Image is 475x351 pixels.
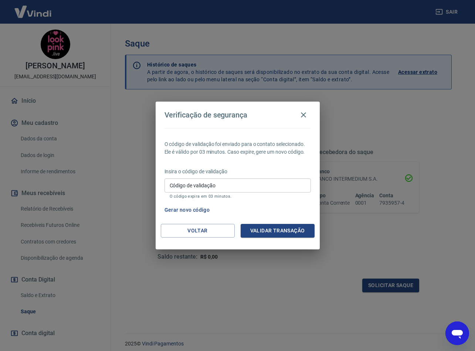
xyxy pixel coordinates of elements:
p: O código de validação foi enviado para o contato selecionado. Ele é válido por 03 minutos. Caso e... [164,140,311,156]
p: Insira o código de validação [164,168,311,175]
iframe: Botão para abrir a janela de mensagens [445,321,469,345]
button: Gerar novo código [162,203,213,217]
button: Validar transação [241,224,315,238]
h4: Verificação de segurança [164,110,248,119]
button: Voltar [161,224,235,238]
p: O código expira em 03 minutos. [170,194,306,199]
